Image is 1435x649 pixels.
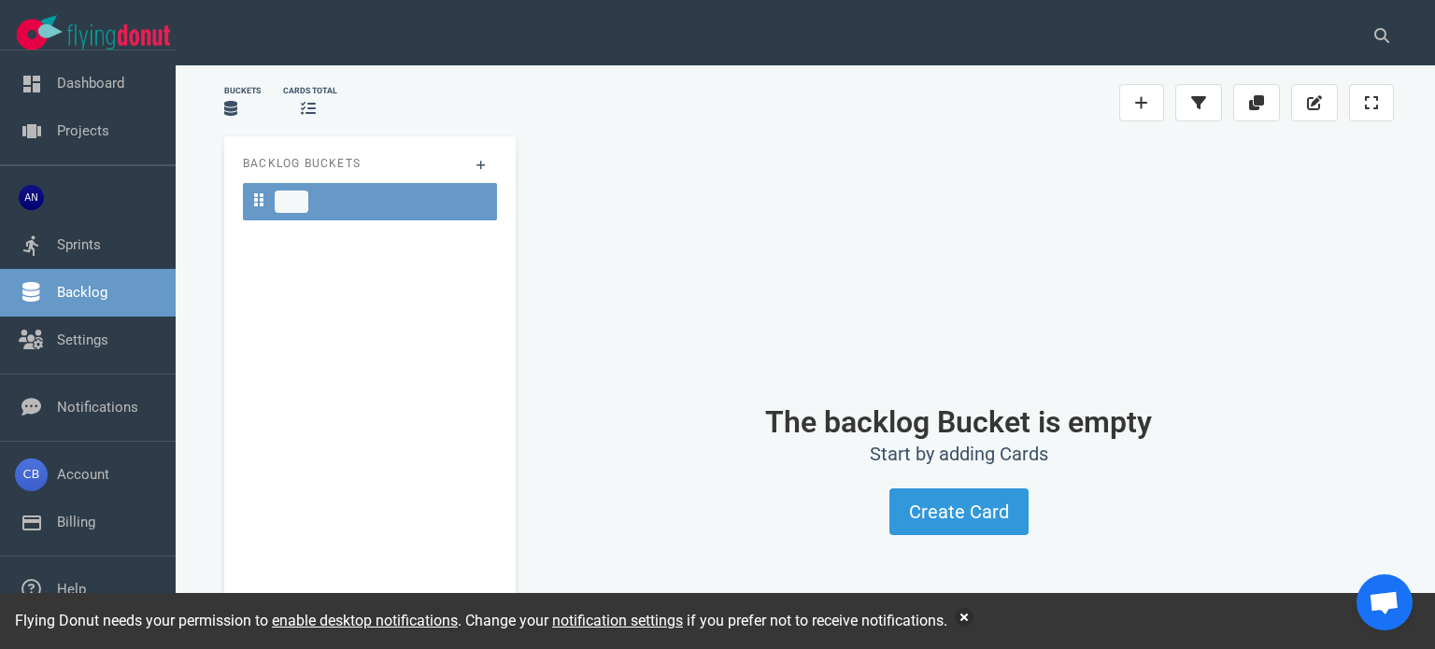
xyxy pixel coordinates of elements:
div: Open chat [1357,574,1413,630]
a: Dashboard [57,75,124,92]
a: Settings [57,332,108,348]
a: Billing [57,514,95,530]
a: Projects [57,122,109,139]
div: Buckets [224,85,261,97]
a: Notifications [57,399,138,416]
a: Backlog [57,284,107,301]
h2: Start by adding Cards [546,443,1371,466]
a: Account [57,466,109,483]
a: enable desktop notifications [272,612,458,629]
h1: The backlog Bucket is empty [546,405,1371,439]
span: Flying Donut needs your permission to [15,612,458,629]
button: Create Card [889,488,1029,535]
a: Help [57,581,86,598]
p: Backlog Buckets [243,155,497,172]
img: Flying Donut text logo [67,24,170,49]
span: . Change your if you prefer not to receive notifications. [458,612,947,629]
a: Sprints [57,236,101,253]
a: notification settings [552,612,683,629]
div: cards total [283,85,337,97]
